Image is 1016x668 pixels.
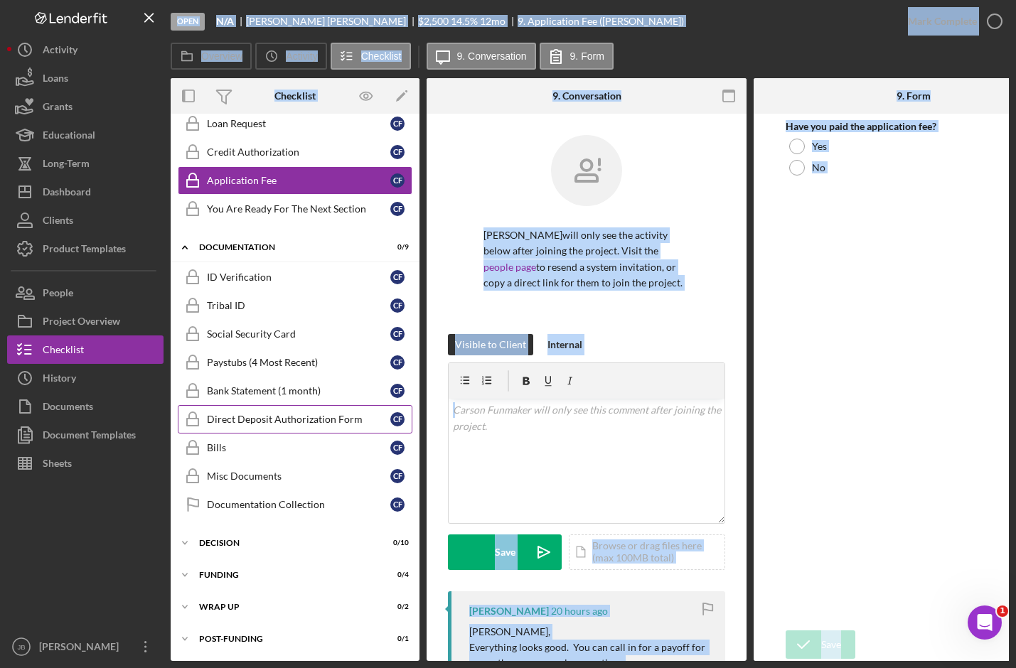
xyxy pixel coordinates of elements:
[7,449,164,478] a: Sheets
[7,335,164,364] button: Checklist
[136,64,176,79] div: • [DATE]
[43,392,93,424] div: Documents
[43,335,84,367] div: Checklist
[43,421,136,453] div: Document Templates
[7,364,164,392] button: History
[390,202,405,216] div: C F
[908,7,977,36] div: Mark Complete
[114,479,169,489] span: Messages
[43,206,73,238] div: Clients
[105,6,182,31] h1: Messages
[178,109,412,138] a: Loan RequestCF
[171,13,205,31] div: Open
[469,624,711,640] p: [PERSON_NAME],
[480,16,506,27] div: 12 mo
[190,443,284,500] button: Help
[7,421,164,449] button: Document Templates
[390,145,405,159] div: C F
[427,43,536,70] button: 9. Conversation
[178,166,412,195] a: Application FeeCF
[250,6,275,31] div: Close
[7,632,164,661] button: JB[PERSON_NAME]
[455,334,526,355] div: Visible to Client
[7,392,164,421] button: Documents
[136,117,176,131] div: • [DATE]
[7,235,164,263] button: Product Templates
[390,497,405,512] div: C F
[178,462,412,490] a: Misc DocumentsCF
[495,534,515,570] div: Save
[540,43,614,70] button: 9. Form
[199,635,373,643] div: Post-Funding
[457,50,527,62] label: 9. Conversation
[255,43,326,70] button: Activity
[199,539,373,547] div: Decision
[383,603,409,611] div: 0 / 2
[50,64,133,79] div: [PERSON_NAME]
[383,635,409,643] div: 0 / 1
[43,279,73,311] div: People
[207,175,390,186] div: Application Fee
[43,178,91,210] div: Dashboard
[199,571,373,579] div: Funding
[207,357,390,368] div: Paystubs (4 Most Recent)
[894,7,1009,36] button: Mark Complete
[43,364,76,396] div: History
[178,263,412,291] a: ID VerificationCF
[551,605,608,617] time: 2025-10-07 20:38
[570,50,604,62] label: 9. Form
[43,121,95,153] div: Educational
[390,441,405,455] div: C F
[7,36,164,64] a: Activity
[207,414,390,425] div: Direct Deposit Authorization Form
[207,300,390,311] div: Tribal ID
[390,173,405,188] div: C F
[178,320,412,348] a: Social Security CardCF
[207,118,390,129] div: Loan Request
[207,328,390,340] div: Social Security Card
[33,479,62,489] span: Home
[178,195,412,223] a: You Are Ready For The Next SectionCF
[483,261,536,273] a: people page
[178,433,412,462] a: BillsCF
[178,348,412,377] a: Paystubs (4 Most Recent)CF
[43,64,68,96] div: Loans
[483,227,690,291] p: [PERSON_NAME] will only see the activity below after joining the project. Visit the to resend a s...
[997,605,1008,617] span: 1
[331,43,411,70] button: Checklist
[43,149,90,181] div: Long-Term
[390,384,405,398] div: C F
[246,16,418,27] div: [PERSON_NAME] [PERSON_NAME]
[7,64,164,92] a: Loans
[95,443,189,500] button: Messages
[7,92,164,121] button: Grants
[7,178,164,206] a: Dashboard
[448,534,562,570] button: Save
[43,449,72,481] div: Sheets
[7,206,164,235] a: Clients
[786,630,855,659] button: Save
[207,146,390,158] div: Credit Authorization
[812,162,825,173] label: No
[7,121,164,149] button: Educational
[418,15,449,27] span: $2,500
[7,149,164,178] button: Long-Term
[207,203,390,215] div: You Are Ready For The Next Section
[383,243,409,252] div: 0 / 9
[7,307,164,335] a: Project Overview
[552,90,621,102] div: 9. Conversation
[16,102,45,131] img: Profile image for Allison
[361,50,402,62] label: Checklist
[390,327,405,341] div: C F
[469,605,549,617] div: [PERSON_NAME]
[390,469,405,483] div: C F
[171,43,252,70] button: Overview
